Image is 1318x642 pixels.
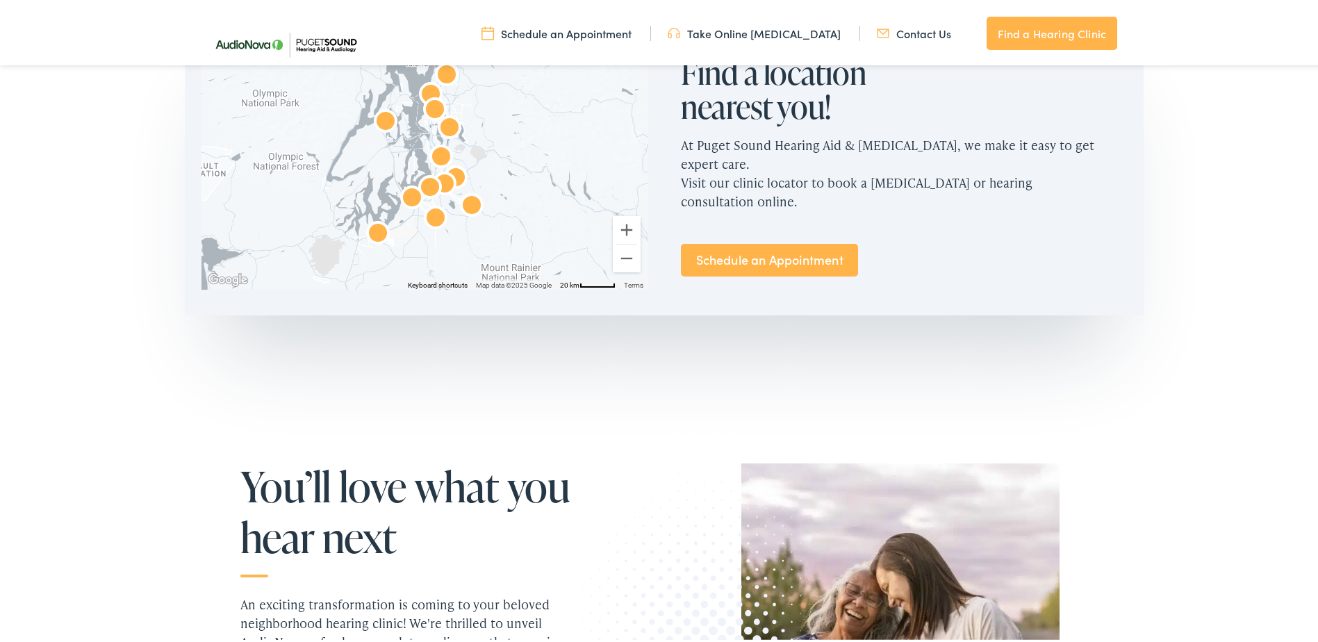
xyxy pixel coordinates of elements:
[613,242,641,270] button: Zoom out
[560,279,579,286] span: 20 km
[339,461,406,507] span: love
[240,461,331,507] span: You’ll
[408,164,452,208] div: AudioNova
[681,53,903,122] h2: Find a location nearest you!
[481,23,494,38] img: utility icon
[240,511,315,557] span: hear
[681,241,858,274] a: Schedule an Appointment
[356,210,400,254] div: AudioNova
[408,278,468,288] button: Keyboard shortcuts
[668,23,841,38] a: Take Online [MEDICAL_DATA]
[476,279,552,286] span: Map data ©2025 Google
[624,279,643,286] a: Terms (opens in new tab)
[681,122,1127,219] p: At Puget Sound Hearing Aid & [MEDICAL_DATA], we make it easy to get expert care. Visit our clinic...
[613,213,641,241] button: Zoom in
[413,86,457,131] div: AudioNova
[409,71,453,115] div: AudioNova
[877,23,889,38] img: utility icon
[877,23,951,38] a: Contact Us
[205,268,251,286] img: Google
[427,104,472,149] div: AudioNova
[422,160,467,205] div: AudioNova
[450,182,494,227] div: AudioNova
[668,23,680,38] img: utility icon
[481,23,632,38] a: Schedule an Appointment
[507,461,570,507] span: you
[390,174,434,219] div: AudioNova
[434,154,478,199] div: AudioNova
[322,511,397,557] span: next
[205,268,251,286] a: Open this area in Google Maps (opens a new window)
[414,461,500,507] span: what
[987,14,1117,47] a: Find a Hearing Clinic
[419,133,463,178] div: AudioNova
[413,195,458,239] div: AudioNova
[363,98,408,142] div: AudioNova
[556,277,620,286] button: Map Scale: 20 km per 48 pixels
